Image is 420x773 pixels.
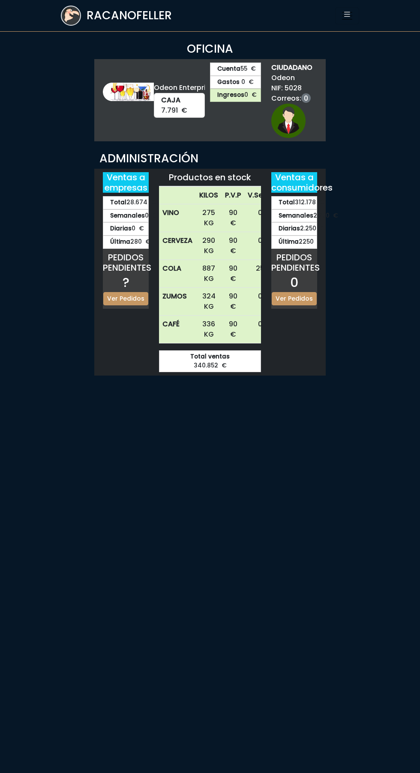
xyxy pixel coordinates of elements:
[279,238,299,247] strong: Última
[290,273,298,292] span: 0
[217,78,240,87] strong: Gastos
[196,204,222,232] td: 275 KG
[154,93,205,118] div: 7.791 €
[271,236,317,249] div: 2250 €
[210,63,261,76] a: Cuenta55 €
[159,172,261,182] h5: Productos en stock
[110,212,145,221] strong: Semanales
[196,232,222,260] td: 290 KG
[161,95,198,105] strong: CAJA
[271,209,317,223] div: 2.250 €
[217,65,240,74] strong: Cuenta
[159,232,196,260] th: CERVEZA
[222,316,244,343] td: 90 €
[159,316,196,343] th: CAFÉ
[103,172,149,193] h5: Ventas a empresas
[123,273,129,292] span: ?
[271,222,317,236] div: 2.250 €
[279,198,295,207] strong: Total
[159,288,196,316] th: ZUMOS
[110,224,132,233] strong: Diarias
[103,196,149,209] div: 28.674 €
[159,204,196,232] th: VINO
[222,232,244,260] td: 90 €
[154,83,205,93] div: Odeon Enterprise
[271,63,312,73] strong: CIUDADANO
[244,187,287,204] th: V.Semana
[87,9,172,22] h3: RACANOFELLER
[271,93,312,104] span: Correos:
[166,352,254,361] strong: Total ventas
[222,204,244,232] td: 90 €
[110,198,126,207] strong: Total
[61,42,359,56] h3: OFICINA
[217,91,244,100] strong: Ingresos
[244,204,287,232] td: 0 Kg
[159,260,196,288] th: COLA
[103,252,149,273] h5: PEDIDOS PENDIENTES
[271,172,317,193] h5: Ventas a consumidores
[279,212,313,221] strong: Semanales
[61,3,172,28] a: RACANOFELLER
[159,350,261,372] div: 340.852 €
[196,316,222,343] td: 336 KG
[196,187,222,204] th: KILOS
[222,288,244,316] td: 90 €
[301,93,311,103] a: 0
[244,232,287,260] td: 0 Kg
[271,196,317,209] div: 312.178 €
[210,76,261,89] a: Gastos0 €
[110,238,130,247] strong: Última
[210,89,261,102] a: Ingresos0 €
[271,73,312,83] span: Odeon
[271,252,317,273] h5: PEDIDOS PENDIENTES
[103,292,148,305] a: Ver Pedidos
[335,7,359,24] button: Toggle navigation
[272,292,317,305] a: Ver Pedidos
[196,288,222,316] td: 324 KG
[279,224,300,233] strong: Diarias
[271,83,312,93] span: NIF: 5028
[244,260,287,288] td: 25 Kg
[103,209,149,223] div: 0 €
[244,316,287,343] td: 0 Kg
[244,288,287,316] td: 0 Kg
[222,187,244,204] th: P.V.P
[222,260,244,288] td: 90 €
[103,236,149,249] div: 280 €
[99,152,321,165] h3: ADMINISTRACIÓN
[103,222,149,236] div: 0 €
[103,83,154,101] img: bodega.png
[271,104,306,138] img: ciudadano1.png
[62,6,80,23] img: logoracarojo.png
[196,260,222,288] td: 887 KG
